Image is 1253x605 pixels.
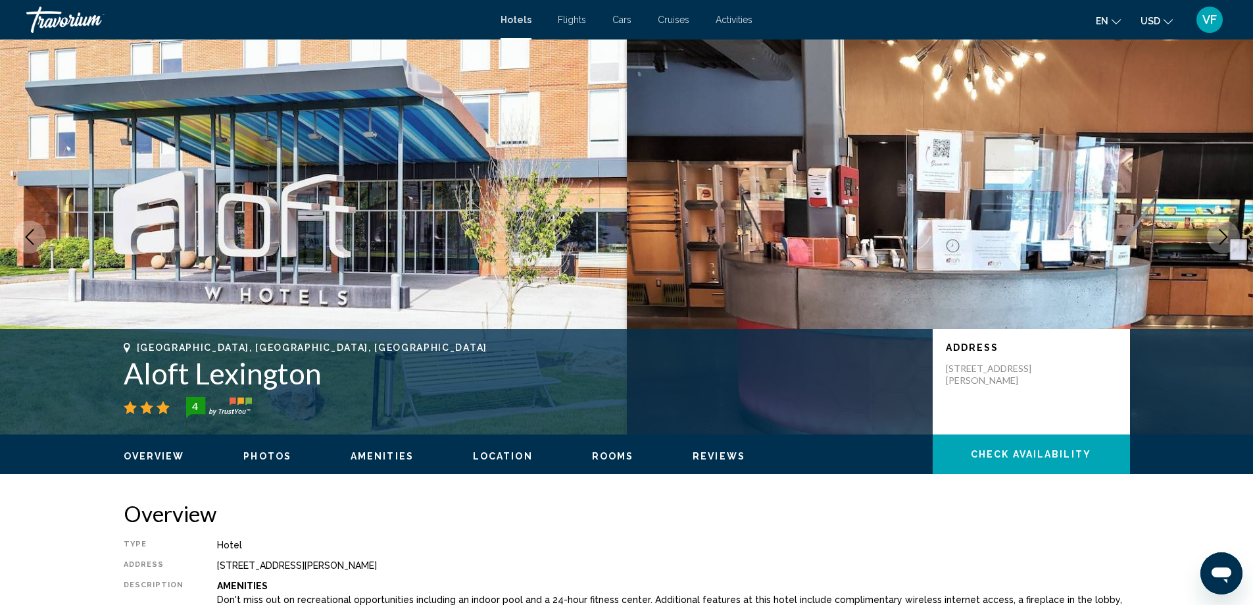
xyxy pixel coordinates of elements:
h2: Overview [124,500,1130,527]
span: Photos [243,451,291,461]
button: Check Availability [933,434,1130,474]
a: Hotels [501,14,531,25]
span: USD [1141,16,1160,26]
div: [STREET_ADDRESS][PERSON_NAME] [217,560,1130,571]
span: en [1096,16,1108,26]
div: Address [124,560,184,571]
span: Location [473,451,533,461]
a: Cars [612,14,631,25]
div: 4 [182,398,209,414]
img: trustyou-badge-hor.svg [186,397,252,418]
div: Hotel [217,540,1130,550]
span: [GEOGRAPHIC_DATA], [GEOGRAPHIC_DATA], [GEOGRAPHIC_DATA] [137,342,487,353]
div: Type [124,540,184,550]
a: Activities [716,14,752,25]
a: Flights [558,14,586,25]
button: Previous image [13,221,46,253]
p: [STREET_ADDRESS][PERSON_NAME] [946,363,1051,386]
button: Location [473,450,533,462]
button: Reviews [693,450,745,462]
button: Next image [1207,221,1240,253]
span: Rooms [592,451,634,461]
h1: Aloft Lexington [124,356,920,390]
span: VF [1202,13,1217,26]
span: Check Availability [971,450,1091,460]
button: User Menu [1192,6,1227,34]
span: Overview [124,451,185,461]
span: Reviews [693,451,745,461]
p: Address [946,342,1117,353]
iframe: Button to launch messaging window [1200,552,1242,594]
button: Rooms [592,450,634,462]
b: Amenities [217,581,268,591]
button: Change language [1096,11,1121,30]
button: Overview [124,450,185,462]
button: Photos [243,450,291,462]
a: Cruises [658,14,689,25]
button: Change currency [1141,11,1173,30]
button: Amenities [351,450,414,462]
span: Amenities [351,451,414,461]
a: Travorium [26,7,487,33]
